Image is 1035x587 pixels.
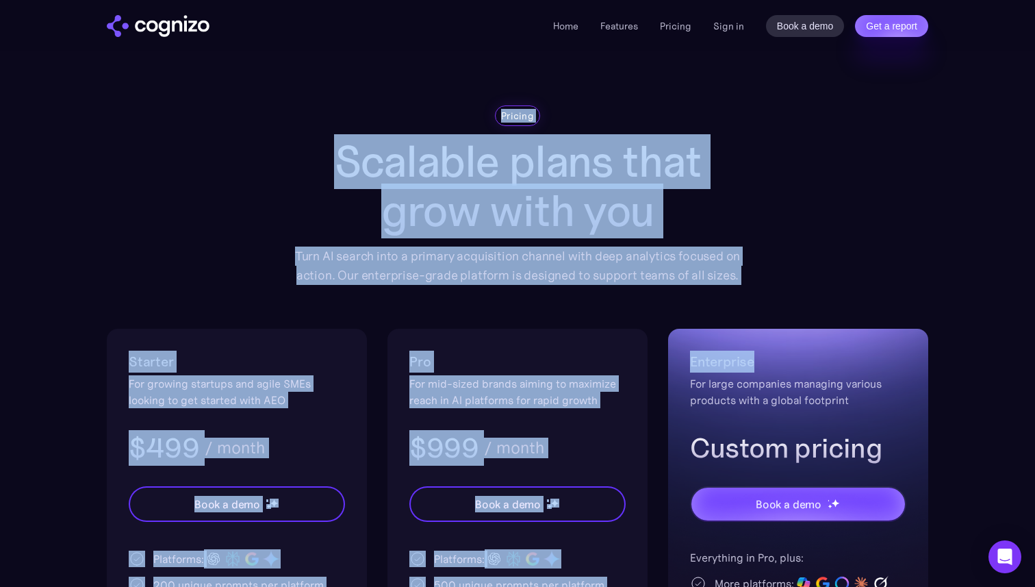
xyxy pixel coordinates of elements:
a: Book a demostarstarstar [690,486,906,522]
a: Pricing [660,20,691,32]
img: star [550,499,559,508]
a: Features [600,20,638,32]
h2: Enterprise [690,351,906,373]
img: star [270,499,279,508]
a: Home [553,20,578,32]
div: For growing startups and agile SMEs looking to get started with AEO [129,375,345,408]
div: Open Intercom Messenger [988,540,1021,573]
div: Pricing [501,109,534,123]
h3: $999 [409,430,478,466]
img: star [547,504,552,509]
div: Platforms: [153,551,204,567]
a: Book a demostarstarstar [129,486,345,522]
a: Book a demo [766,15,845,37]
div: Platforms: [434,551,485,567]
a: Get a report [855,15,928,37]
h3: $499 [129,430,199,466]
div: For mid-sized brands aiming to maximize reach in AI platforms for rapid growth [409,375,626,408]
img: cognizo logo [107,15,209,37]
img: star [828,504,832,509]
a: Book a demostarstarstar [409,486,626,522]
a: Sign in [713,18,744,34]
a: home [107,15,209,37]
img: star [266,504,271,509]
div: / month [205,440,265,456]
div: Book a demo [756,496,821,512]
h2: Pro [409,351,626,373]
h1: Scalable plans that grow with you [285,137,750,236]
div: / month [484,440,544,456]
img: star [266,499,268,501]
div: For large companies managing various products with a global footprint [690,375,906,408]
img: star [547,499,549,501]
div: Book a demo [194,496,260,512]
div: Everything in Pro, plus: [690,549,906,566]
h2: Starter [129,351,345,373]
img: star [831,499,840,508]
h3: Custom pricing [690,430,906,466]
div: Turn AI search into a primary acquisition channel with deep analytics focused on action. Our ente... [285,247,750,285]
div: Book a demo [475,496,541,512]
img: star [828,499,830,501]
